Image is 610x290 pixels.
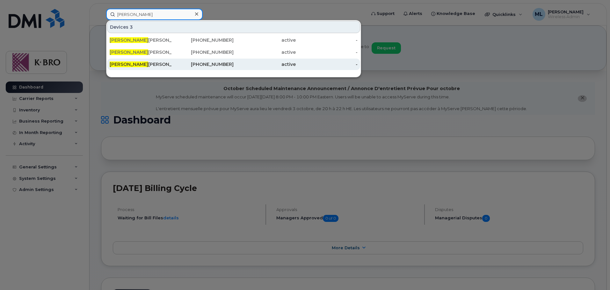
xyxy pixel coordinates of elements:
div: [PERSON_NAME] [110,49,172,55]
span: [PERSON_NAME] [110,49,148,55]
div: - [296,61,358,67]
div: active [234,49,296,55]
div: - [296,37,358,43]
div: active [234,61,296,67]
a: [PERSON_NAME][PERSON_NAME][PHONE_NUMBER]active- [107,46,360,58]
div: [PHONE_NUMBER] [172,37,234,43]
div: Devices [107,21,360,33]
div: [PERSON_NAME] [110,61,172,67]
div: active [234,37,296,43]
span: 3 [130,24,133,30]
div: [PHONE_NUMBER] [172,49,234,55]
div: [PERSON_NAME] [110,37,172,43]
a: [PERSON_NAME][PERSON_NAME][PHONE_NUMBER]active- [107,59,360,70]
div: [PHONE_NUMBER] [172,61,234,67]
a: [PERSON_NAME][PERSON_NAME][PHONE_NUMBER]active- [107,34,360,46]
span: [PERSON_NAME] [110,37,148,43]
div: - [296,49,358,55]
span: [PERSON_NAME] [110,61,148,67]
